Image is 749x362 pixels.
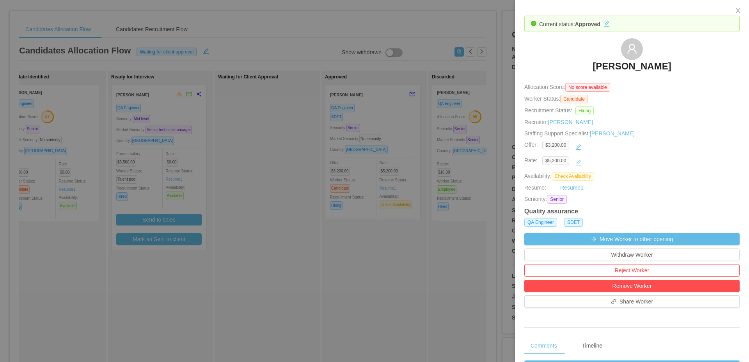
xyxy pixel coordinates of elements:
h3: [PERSON_NAME] [593,60,671,73]
strong: Quality assurance [524,208,578,215]
i: icon: user [627,43,637,54]
button: Reject Worker [524,264,740,277]
button: icon: linkShare Worker [524,295,740,308]
span: Availability: [524,173,597,179]
a: [PERSON_NAME] [593,60,671,77]
button: icon: edit [600,19,613,27]
span: No score available [565,83,610,92]
span: Senior [547,195,567,204]
a: [PERSON_NAME] [548,119,593,125]
i: icon: check-circle [531,21,536,26]
span: Candidate [560,95,588,103]
span: Recruitment Status: [524,107,572,114]
div: Comments [524,337,563,355]
a: Resume1 [560,184,584,192]
span: Current status: [539,21,575,27]
span: Resume: [524,185,546,191]
span: Check Availability [552,172,594,181]
button: icon: edit [572,156,585,169]
span: $3,200.00 [542,141,569,149]
a: [PERSON_NAME] [590,130,635,137]
span: Worker Status: [524,96,560,102]
i: icon: close [735,7,741,14]
div: Timeline [576,337,609,355]
button: Withdraw Worker [524,248,740,261]
button: icon: edit [572,141,585,153]
span: Hiring [575,106,594,115]
span: Staffing Support Specialist: [524,130,635,137]
span: $5,200.00 [542,156,569,165]
button: Remove Worker [524,280,740,292]
span: Seniority: [524,195,547,204]
button: icon: arrow-rightMove Worker to other opening [524,233,740,245]
strong: Approved [575,21,600,27]
span: Recruiter: [524,119,593,125]
span: QA Engineer [524,218,557,227]
span: SDET [564,218,583,227]
span: Allocation Score: [524,84,565,90]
